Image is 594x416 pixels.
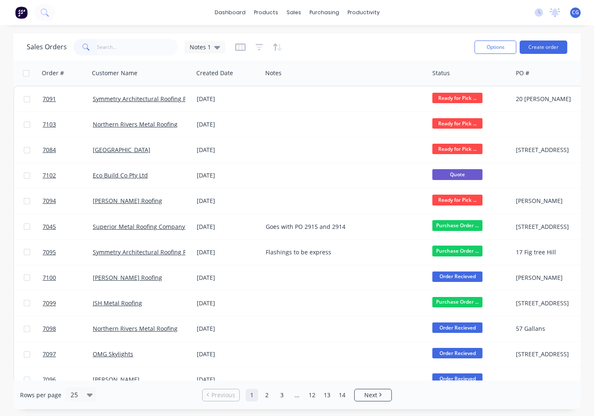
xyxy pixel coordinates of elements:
span: Next [364,391,377,399]
a: Northern Rivers Metal Roofing [93,325,178,332]
div: [DATE] [197,120,259,129]
div: Notes [265,69,282,77]
span: 7095 [43,248,56,256]
a: [PERSON_NAME] Roofing [93,197,162,205]
span: CG [572,9,579,16]
a: Page 3 [276,389,288,401]
a: 7097 [43,342,93,367]
a: Previous page [203,391,239,399]
a: 7045 [43,214,93,239]
span: Ready for Pick ... [432,118,482,129]
span: 7103 [43,120,56,129]
a: 7094 [43,188,93,213]
button: Options [475,41,516,54]
a: Page 2 [261,389,273,401]
div: PO # [516,69,529,77]
div: [DATE] [197,197,259,205]
ul: Pagination [199,389,395,401]
div: products [250,6,282,19]
span: Previous [211,391,235,399]
a: Page 14 [336,389,348,401]
span: 7102 [43,171,56,180]
a: Symmetry Architectural Roofing Pty Ltd [93,95,202,103]
div: [DATE] [197,325,259,333]
span: 7094 [43,197,56,205]
span: 7099 [43,299,56,307]
span: Order Recieved [432,373,482,384]
div: [DATE] [197,95,259,103]
div: productivity [343,6,384,19]
a: Jump forward [291,389,303,401]
span: Purchase Order ... [432,246,482,256]
span: 7045 [43,223,56,231]
span: Quote [432,169,482,180]
div: Flashings to be express [266,248,418,256]
span: Ready for Pick ... [432,195,482,205]
a: Page 1 is your current page [246,389,258,401]
span: Purchase Order ... [432,297,482,307]
div: [DATE] [197,274,259,282]
a: Symmetry Architectural Roofing Pty Ltd [93,248,202,256]
div: Order # [42,69,64,77]
span: 7098 [43,325,56,333]
a: Eco Build Co Pty Ltd [93,171,148,179]
span: 7097 [43,350,56,358]
a: 7098 [43,316,93,341]
div: sales [282,6,305,19]
div: [DATE] [197,223,259,231]
a: 7103 [43,112,93,137]
a: Page 12 [306,389,318,401]
div: Created Date [196,69,233,77]
a: [PERSON_NAME] [93,375,140,383]
a: 7091 [43,86,93,112]
span: Ready for Pick ... [432,144,482,154]
a: 7102 [43,163,93,188]
a: 7099 [43,291,93,316]
a: [GEOGRAPHIC_DATA] [93,146,150,154]
div: Goes with PO 2915 and 2914 [266,223,418,231]
a: OMG Skylights [93,350,133,358]
div: [DATE] [197,248,259,256]
a: 7084 [43,137,93,162]
div: [DATE] [197,171,259,180]
div: Status [432,69,450,77]
span: 7091 [43,95,56,103]
a: dashboard [211,6,250,19]
button: Create order [520,41,567,54]
span: Ready for Pick ... [432,93,482,103]
a: [PERSON_NAME] Roofing [93,274,162,282]
span: 7084 [43,146,56,154]
div: [DATE] [197,146,259,154]
input: Search... [97,39,178,56]
a: JSH Metal Roofing [93,299,142,307]
span: 7096 [43,375,56,384]
span: Order Recieved [432,348,482,358]
img: Factory [15,6,28,19]
a: 7096 [43,367,93,392]
span: Order Recieved [432,322,482,333]
span: Notes 1 [190,43,211,51]
a: Next page [355,391,391,399]
span: Rows per page [20,391,61,399]
a: Page 13 [321,389,333,401]
a: Superior Metal Roofing Company Pty Ltd [93,223,206,231]
a: Northern Rivers Metal Roofing [93,120,178,128]
span: 7100 [43,274,56,282]
div: [DATE] [197,299,259,307]
span: Order Recieved [432,271,482,282]
a: 7095 [43,240,93,265]
a: 7100 [43,265,93,290]
h1: Sales Orders [27,43,67,51]
span: Purchase Order ... [432,220,482,231]
div: [DATE] [197,350,259,358]
div: purchasing [305,6,343,19]
div: Customer Name [92,69,137,77]
div: [DATE] [197,375,259,384]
